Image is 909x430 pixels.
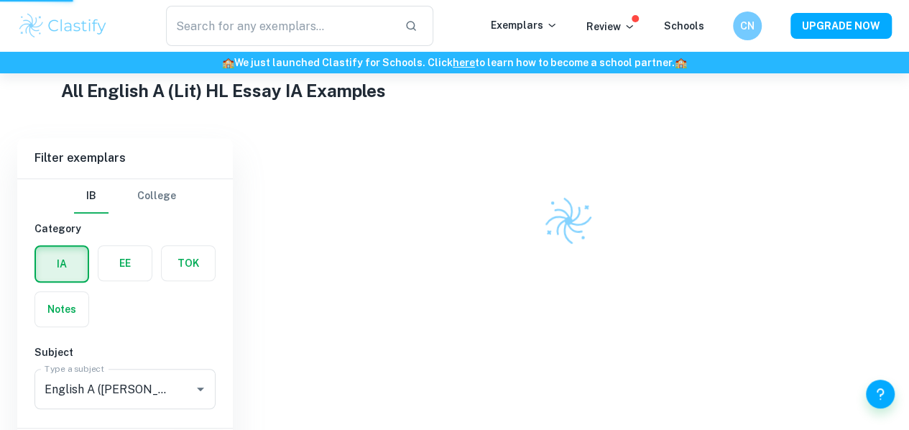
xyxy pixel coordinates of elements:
p: Exemplars [491,17,558,33]
label: Type a subject [45,362,104,375]
h6: CN [739,18,756,34]
button: Notes [35,292,88,326]
button: IA [36,247,88,281]
a: Schools [664,20,704,32]
button: UPGRADE NOW [790,13,892,39]
h6: We just launched Clastify for Schools. Click to learn how to become a school partner. [3,55,906,70]
span: 🏫 [222,57,234,68]
button: CN [733,12,762,40]
h6: Category [34,221,216,237]
span: 🏫 [675,57,687,68]
img: Clastify logo [17,12,109,40]
button: College [137,179,176,214]
button: EE [98,246,152,280]
button: Open [190,379,211,399]
button: TOK [162,246,215,280]
p: Review [586,19,635,35]
div: Filter type choice [74,179,176,214]
h6: Filter exemplars [17,138,233,178]
button: IB [74,179,109,214]
h1: All English A (Lit) HL Essay IA Examples [61,78,848,104]
input: Search for any exemplars... [166,6,393,46]
h6: Subject [34,344,216,360]
a: here [453,57,475,68]
button: Help and Feedback [866,380,895,408]
img: Clastify logo [540,193,596,249]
